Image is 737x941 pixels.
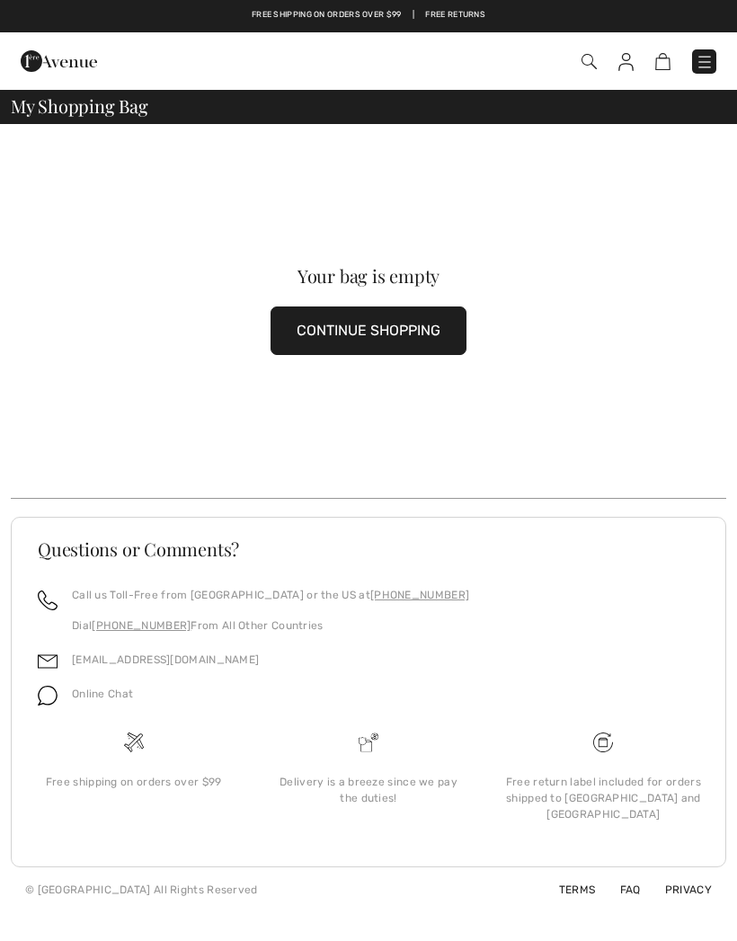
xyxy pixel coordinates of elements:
[92,619,191,632] a: [PHONE_NUMBER]
[271,306,466,355] button: CONTINUE SHOPPING
[72,617,469,634] p: Dial From All Other Countries
[38,540,699,558] h3: Questions or Comments?
[72,688,133,700] span: Online Chat
[38,652,58,671] img: email
[72,653,259,666] a: [EMAIL_ADDRESS][DOMAIN_NAME]
[31,774,236,790] div: Free shipping on orders over $99
[593,732,613,752] img: Free shipping on orders over $99
[124,732,144,752] img: Free shipping on orders over $99
[599,883,641,896] a: FAQ
[655,53,670,70] img: Shopping Bag
[72,587,469,603] p: Call us Toll-Free from [GEOGRAPHIC_DATA] or the US at
[265,774,471,806] div: Delivery is a breeze since we pay the duties!
[11,97,148,115] span: My Shopping Bag
[696,53,714,71] img: Menu
[425,9,485,22] a: Free Returns
[501,774,706,822] div: Free return label included for orders shipped to [GEOGRAPHIC_DATA] and [GEOGRAPHIC_DATA]
[359,732,378,752] img: Delivery is a breeze since we pay the duties!
[21,51,97,68] a: 1ère Avenue
[21,43,97,79] img: 1ère Avenue
[252,9,402,22] a: Free shipping on orders over $99
[413,9,414,22] span: |
[644,883,712,896] a: Privacy
[38,686,58,706] img: chat
[582,54,597,69] img: Search
[47,267,690,285] div: Your bag is empty
[38,590,58,610] img: call
[25,882,258,898] div: © [GEOGRAPHIC_DATA] All Rights Reserved
[370,589,469,601] a: [PHONE_NUMBER]
[537,883,596,896] a: Terms
[618,53,634,71] img: My Info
